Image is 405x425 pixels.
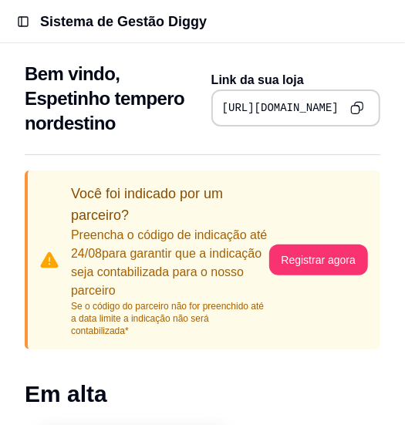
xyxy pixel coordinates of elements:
[40,11,207,32] h1: Sistema de Gestão Diggy
[71,226,269,300] p: Preencha o código de indicação até 24/08 para garantir que a indicação seja contabilizada para o ...
[211,71,380,89] p: Link da sua loja
[25,380,380,408] h1: Em alta
[269,245,369,275] button: Registrar agora
[222,100,339,116] pre: [URL][DOMAIN_NAME]
[25,62,199,136] h2: Bem vindo, Espetinho tempero nordestino
[71,300,269,337] p: Se o código do parceiro não for preenchido até a data limite a indicação não será contabilizada*
[71,183,269,226] p: Você foi indicado por um parceiro?
[345,96,370,120] button: Copy to clipboard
